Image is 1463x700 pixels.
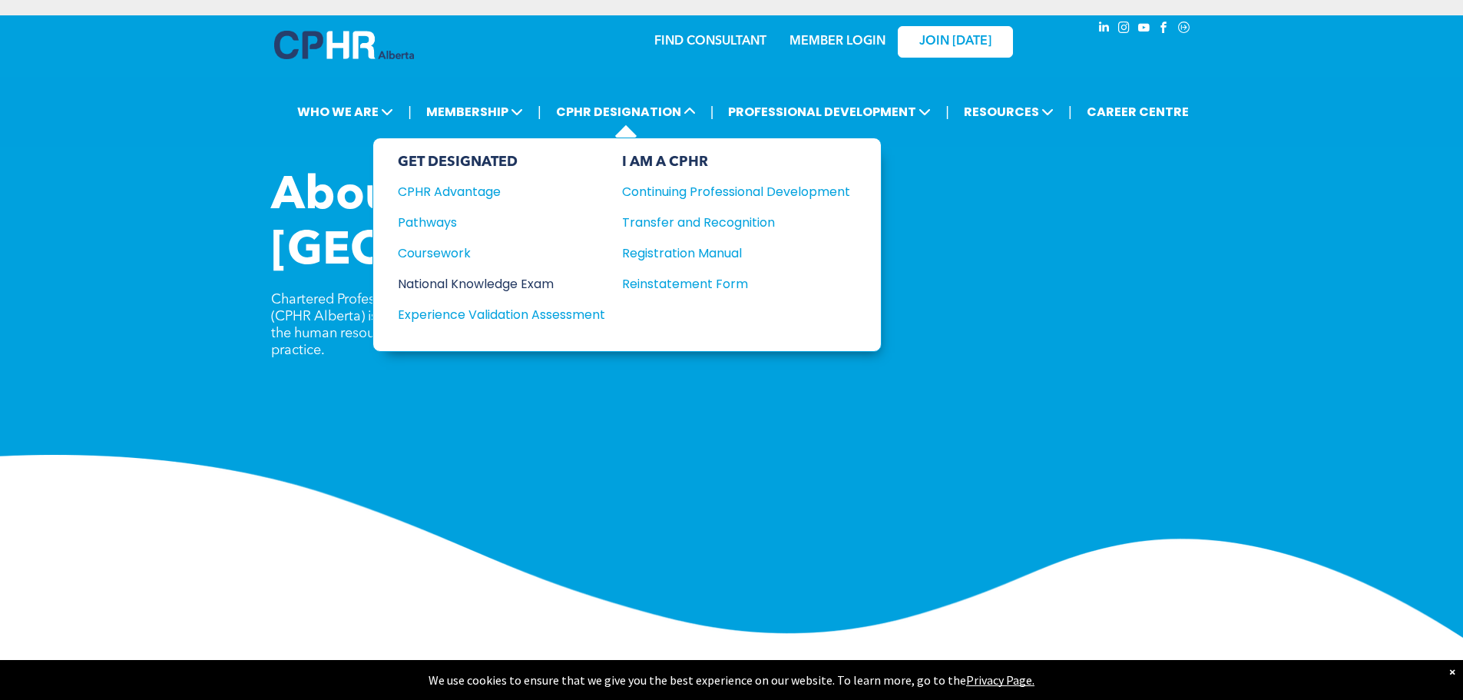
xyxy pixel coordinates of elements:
a: Reinstatement Form [622,274,850,294]
li: | [945,96,949,128]
div: Coursework [398,244,584,263]
img: A blue and white logo for cp alberta [274,31,414,59]
a: FIND CONSULTANT [654,35,766,48]
a: Continuing Professional Development [622,182,850,201]
div: Reinstatement Form [622,274,827,294]
a: MEMBER LOGIN [789,35,885,48]
a: National Knowledge Exam [398,274,605,294]
a: Transfer and Recognition [622,213,850,232]
li: | [710,96,714,128]
a: Privacy Page. [966,672,1034,688]
span: JOIN [DATE] [919,35,991,49]
div: Pathways [398,213,584,232]
span: WHO WE ARE [293,98,398,126]
a: Registration Manual [622,244,850,263]
a: Pathways [398,213,605,232]
span: MEMBERSHIP [422,98,528,126]
a: instagram [1116,19,1133,40]
div: Dismiss notification [1449,664,1455,679]
div: I AM A CPHR [622,154,850,171]
div: National Knowledge Exam [398,274,584,294]
a: youtube [1136,19,1153,40]
a: CPHR Advantage [398,182,605,201]
span: RESOURCES [959,98,1058,126]
a: facebook [1156,19,1173,40]
li: | [408,96,412,128]
a: CAREER CENTRE [1082,98,1193,126]
div: Experience Validation Assessment [398,305,584,324]
div: Continuing Professional Development [622,182,827,201]
a: Social network [1176,19,1193,40]
span: About CPHR [GEOGRAPHIC_DATA] [271,174,763,275]
li: | [538,96,541,128]
a: Experience Validation Assessment [398,305,605,324]
div: GET DESIGNATED [398,154,605,171]
div: Registration Manual [622,244,827,263]
a: linkedin [1096,19,1113,40]
span: PROFESSIONAL DEVELOPMENT [723,98,935,126]
span: Chartered Professionals in Human Resources of [GEOGRAPHIC_DATA] (CPHR Alberta) is the professiona... [271,293,723,357]
a: Coursework [398,244,605,263]
div: Transfer and Recognition [622,213,827,232]
div: CPHR Advantage [398,182,584,201]
a: JOIN [DATE] [898,26,1013,58]
li: | [1068,96,1072,128]
span: CPHR DESIGNATION [551,98,700,126]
